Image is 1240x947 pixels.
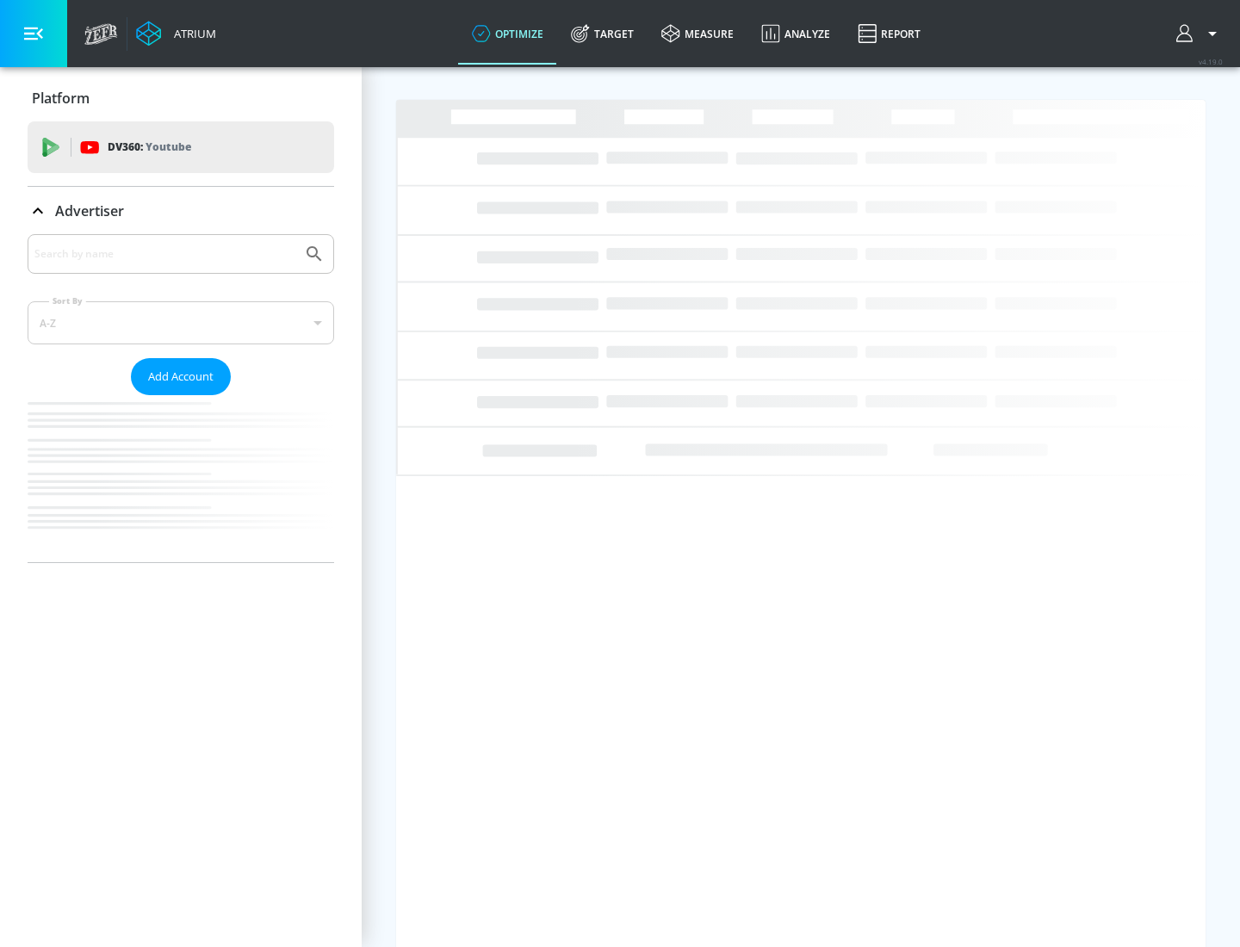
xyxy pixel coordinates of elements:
[458,3,557,65] a: optimize
[34,243,295,265] input: Search by name
[55,201,124,220] p: Advertiser
[28,234,334,562] div: Advertiser
[49,295,86,306] label: Sort By
[28,301,334,344] div: A-Z
[28,74,334,122] div: Platform
[32,89,90,108] p: Platform
[167,26,216,41] div: Atrium
[131,358,231,395] button: Add Account
[844,3,934,65] a: Report
[28,187,334,235] div: Advertiser
[648,3,747,65] a: measure
[28,121,334,173] div: DV360: Youtube
[557,3,648,65] a: Target
[148,367,214,387] span: Add Account
[146,138,191,156] p: Youtube
[28,395,334,562] nav: list of Advertiser
[136,21,216,46] a: Atrium
[747,3,844,65] a: Analyze
[1199,57,1223,66] span: v 4.19.0
[108,138,191,157] p: DV360:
